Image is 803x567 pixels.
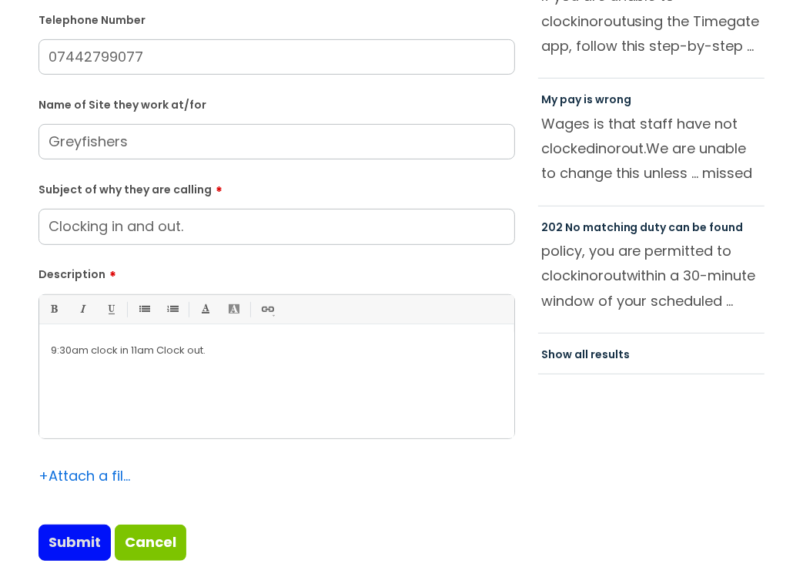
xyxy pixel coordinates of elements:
[38,464,131,488] div: Attach a file
[541,347,630,362] a: Show all results
[196,300,215,319] a: Font Color
[541,220,744,235] a: 202 No matching duty can be found
[51,344,503,357] p: 9: 30am clock in 11am Clock out.
[134,300,153,319] a: • Unordered List (Ctrl-Shift-7)
[541,92,631,107] a: My pay is wrong
[38,178,515,196] label: Subject of why they are calling
[38,263,515,281] label: Description
[257,300,276,319] a: Link
[101,300,120,319] a: Underline(Ctrl-U)
[72,300,92,319] a: Italic (Ctrl-I)
[577,12,589,31] span: in
[44,300,63,319] a: Bold (Ctrl-B)
[541,239,761,313] p: policy, you are permitted to clock or within a 30-minute window of your scheduled ... scheduled s...
[621,139,647,158] span: out.
[115,525,186,560] a: Cancel
[577,266,589,285] span: in
[541,112,761,186] p: Wages is that staff have not clocked or We are unable to change this unless ... missed clocked ti...
[162,300,182,319] a: 1. Ordered List (Ctrl-Shift-8)
[38,96,515,112] label: Name of Site they work at/for
[595,139,607,158] span: in
[38,525,111,560] input: Submit
[604,266,627,285] span: out
[38,11,515,27] label: Telephone Number
[224,300,243,319] a: Back Color
[604,12,627,31] span: out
